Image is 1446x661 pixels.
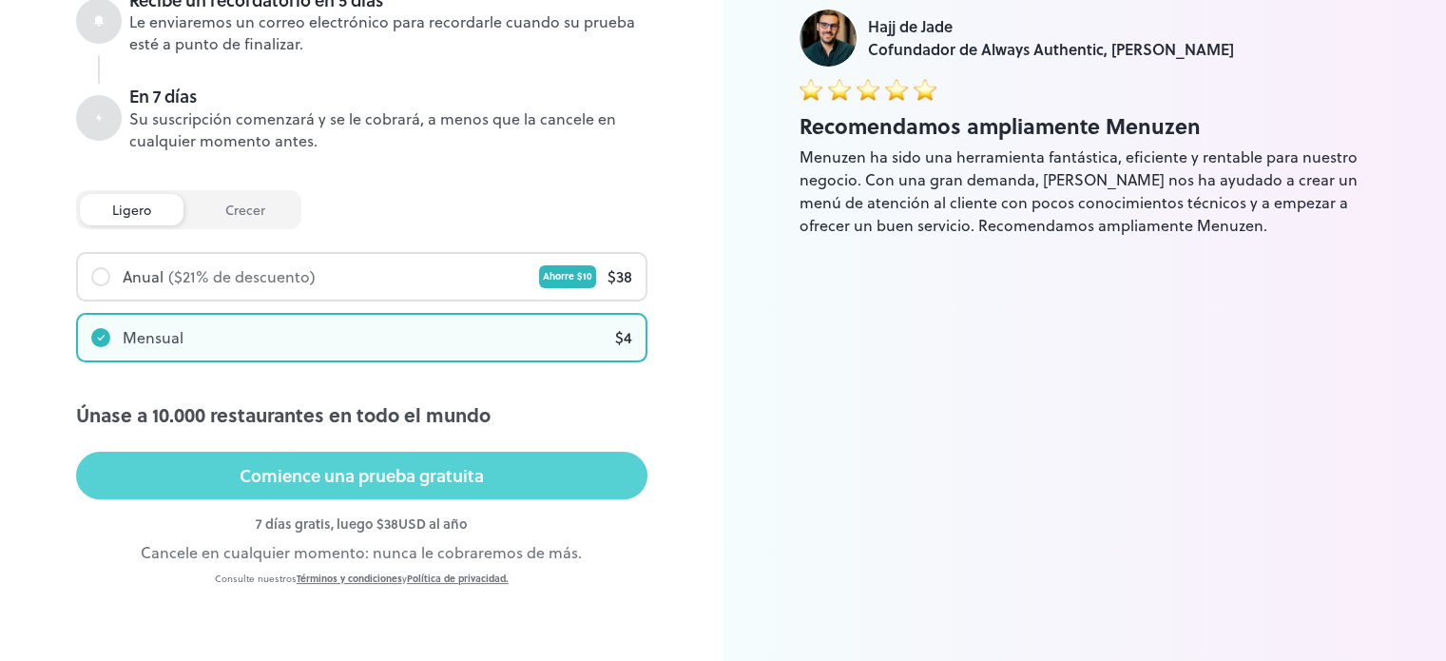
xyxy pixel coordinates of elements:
font: Mensual [123,326,183,348]
font: y [402,572,407,585]
font: Ahorre $ [543,269,583,282]
font: USD [398,514,426,534]
font: En 7 días [129,83,197,108]
a: Términos y condiciones [297,572,402,585]
font: 38 [384,514,398,534]
font: Cofundador de Always Authentic, [PERSON_NAME] [868,38,1234,60]
font: ligero [112,200,151,220]
font: Únase a 10.000 restaurantes en todo el mundo [76,400,491,429]
font: % de descuento) [196,265,316,287]
font: Consulte nuestros [215,572,297,585]
font: Su suscripción comenzará y se le cobrará, a menos que la cancele en cualquier momento antes. [129,107,616,151]
img: estrella [828,78,851,101]
font: $ [607,265,616,287]
font: crecer [225,200,265,220]
font: al año [429,514,468,534]
font: ($ [168,265,183,287]
font: 10 [583,269,592,282]
a: Política de privacidad. [407,572,509,585]
font: Comience una prueba gratuita [240,462,484,488]
button: Comience una prueba gratuita [76,452,647,499]
font: 38 [616,265,632,287]
font: Recomendamos ampliamente Menuzen [800,110,1201,141]
font: Hajj de Jade [868,15,953,37]
img: estrella [885,78,908,101]
font: Cancele en cualquier momento: nunca le cobraremos de más. [141,541,582,563]
font: 7 días gratis, luego $ [256,514,384,534]
font: $ [615,326,624,348]
font: Anual [123,265,164,287]
font: 4 [624,326,632,348]
img: estrella [857,78,879,101]
font: Menuzen ha sido una herramienta fantástica, eficiente y rentable para nuestro negocio. Con una gr... [800,146,1358,236]
font: Le enviaremos un correo electrónico para recordarle cuando su prueba esté a punto de finalizar. [129,10,635,54]
font: 21 [183,265,196,287]
img: Hajj de Jade [800,10,857,67]
img: estrella [914,78,936,101]
img: estrella [800,78,822,101]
